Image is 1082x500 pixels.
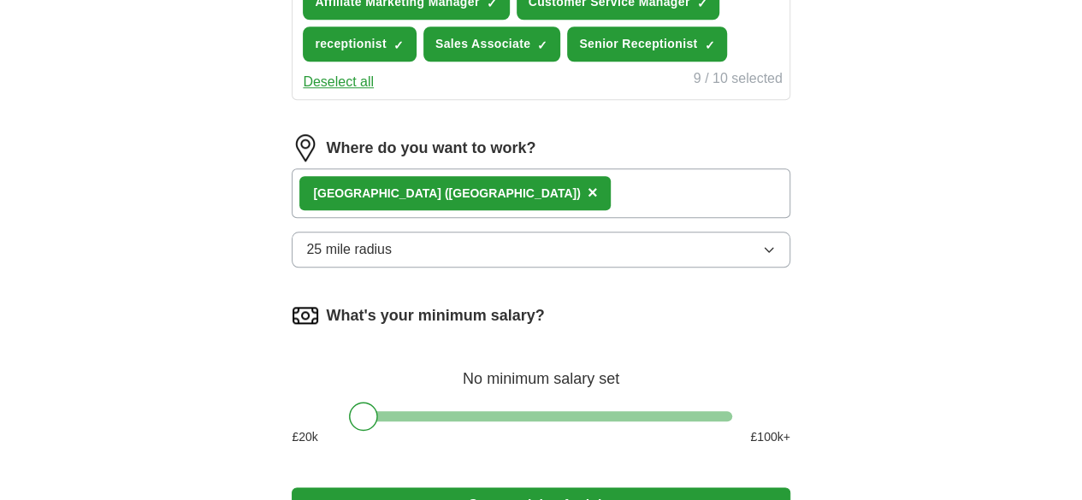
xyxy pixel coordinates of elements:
span: × [588,183,598,202]
span: 25 mile radius [306,239,392,260]
span: ✓ [393,38,404,52]
button: 25 mile radius [292,232,789,268]
label: Where do you want to work? [326,137,535,160]
img: location.png [292,134,319,162]
span: Sales Associate [435,35,530,53]
span: Senior Receptionist [579,35,697,53]
label: What's your minimum salary? [326,304,544,327]
span: ([GEOGRAPHIC_DATA]) [445,186,581,200]
div: No minimum salary set [292,350,789,391]
span: £ 100 k+ [750,428,789,446]
div: 9 / 10 selected [694,68,783,92]
span: £ 20 k [292,428,317,446]
button: Deselect all [303,72,374,92]
img: salary.png [292,302,319,329]
span: ✓ [704,38,714,52]
strong: [GEOGRAPHIC_DATA] [313,186,441,200]
span: ✓ [537,38,547,52]
button: Senior Receptionist✓ [567,26,727,62]
button: Sales Associate✓ [423,26,560,62]
button: receptionist✓ [303,26,417,62]
span: receptionist [315,35,387,53]
button: × [588,180,598,206]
